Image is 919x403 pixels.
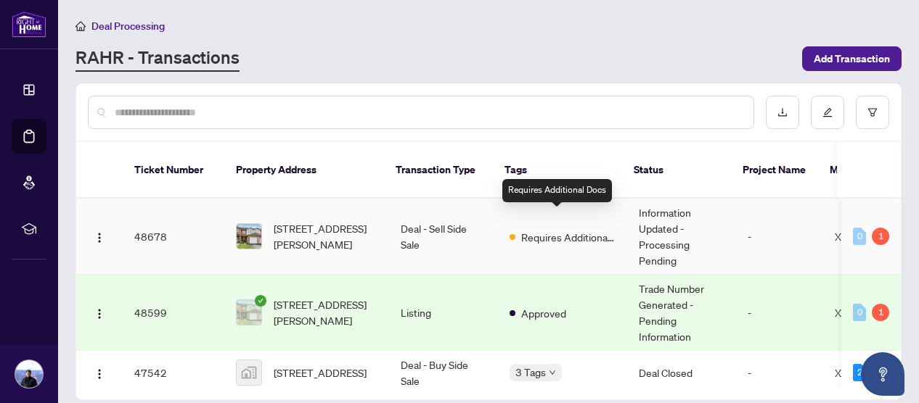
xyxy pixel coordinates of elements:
[94,308,105,320] img: Logo
[255,295,266,307] span: check-circle
[88,361,111,384] button: Logo
[856,96,889,129] button: filter
[627,351,736,395] td: Deal Closed
[237,300,261,325] img: thumbnail-img
[627,199,736,275] td: Information Updated - Processing Pending
[94,232,105,244] img: Logo
[91,20,165,33] span: Deal Processing
[389,275,498,351] td: Listing
[736,275,823,351] td: -
[872,304,889,321] div: 1
[123,351,224,395] td: 47542
[521,305,566,321] span: Approved
[389,351,498,395] td: Deal - Buy Side Sale
[802,46,902,71] button: Add Transaction
[237,224,261,249] img: thumbnail-img
[521,229,616,245] span: Requires Additional Docs
[853,304,866,321] div: 0
[867,107,878,117] span: filter
[814,47,890,70] span: Add Transaction
[861,352,904,396] button: Open asap
[822,107,833,117] span: edit
[224,142,384,199] th: Property Address
[627,275,736,351] td: Trade Number Generated - Pending Information
[622,142,731,199] th: Status
[123,275,224,351] td: 48599
[274,365,367,381] span: [STREET_ADDRESS]
[389,199,498,275] td: Deal - Sell Side Sale
[549,369,556,376] span: down
[835,366,894,379] span: X12296999
[384,142,493,199] th: Transaction Type
[15,360,43,388] img: Profile Icon
[237,360,261,385] img: thumbnail-img
[731,142,818,199] th: Project Name
[853,364,866,381] div: 2
[75,46,240,72] a: RAHR - Transactions
[94,368,105,380] img: Logo
[88,301,111,324] button: Logo
[75,21,86,31] span: home
[12,11,46,38] img: logo
[736,199,823,275] td: -
[502,179,612,202] div: Requires Additional Docs
[123,142,224,199] th: Ticket Number
[515,364,546,381] span: 3 Tags
[88,225,111,248] button: Logo
[818,142,905,199] th: MLS #
[766,96,799,129] button: download
[835,306,894,319] span: X12329289
[493,142,622,199] th: Tags
[123,199,224,275] td: 48678
[736,351,823,395] td: -
[872,228,889,245] div: 1
[853,228,866,245] div: 0
[274,220,377,252] span: [STREET_ADDRESS][PERSON_NAME]
[811,96,844,129] button: edit
[274,296,377,328] span: [STREET_ADDRESS][PERSON_NAME]
[835,230,894,243] span: X12329289
[777,107,788,117] span: download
